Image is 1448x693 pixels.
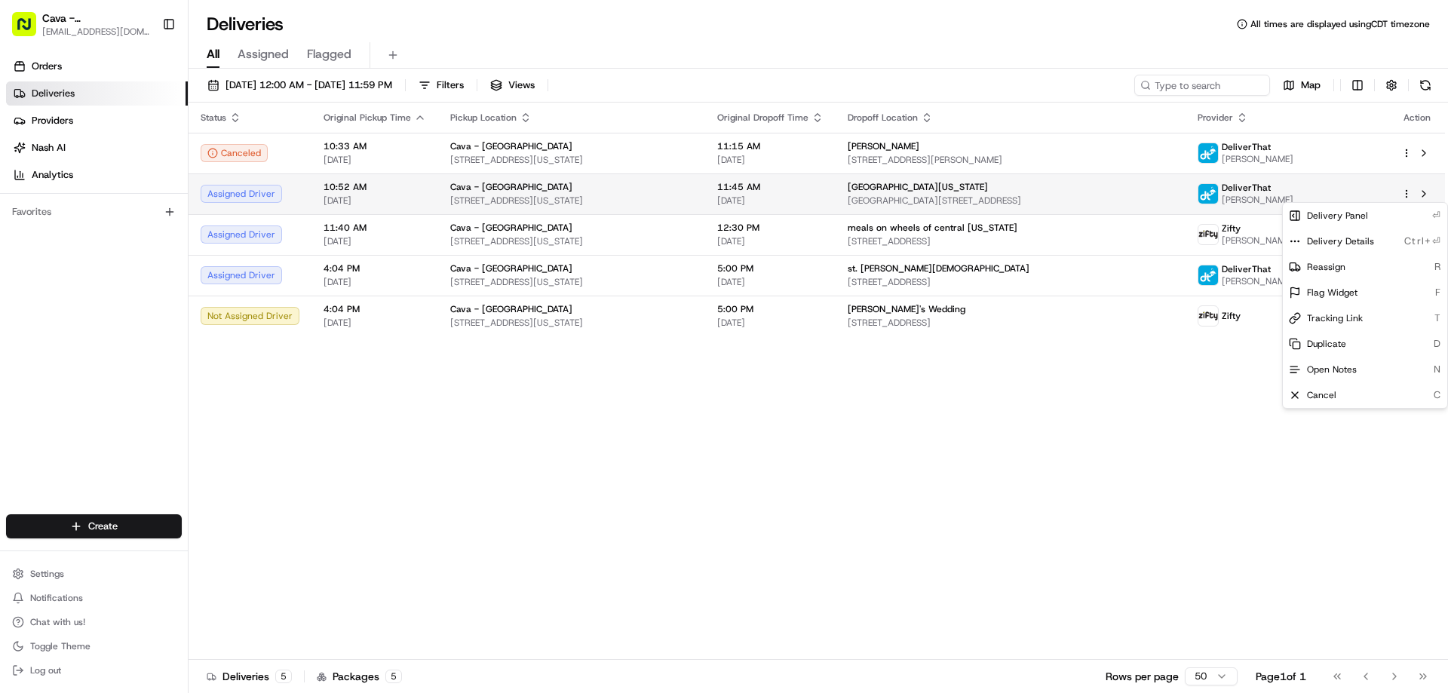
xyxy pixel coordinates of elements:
[1307,389,1336,401] span: Cancel
[47,234,122,246] span: [PERSON_NAME]
[1434,311,1441,325] span: T
[125,234,130,246] span: •
[234,193,275,211] button: See all
[32,144,59,171] img: 4920774857489_3d7f54699973ba98c624_72.jpg
[1432,209,1441,222] span: ⏎
[1434,337,1441,351] span: D
[1307,312,1363,324] span: Tracking Link
[1434,260,1441,274] span: R
[1307,287,1357,299] span: Flag Widget
[1307,338,1346,350] span: Duplicate
[256,149,275,167] button: Start new chat
[15,144,42,171] img: 1736555255976-a54dd68f-1ca7-489b-9aae-adbdc363a1c4
[15,15,45,45] img: Nash
[39,97,249,113] input: Clear
[15,298,27,310] div: 📗
[30,296,115,311] span: Knowledge Base
[1434,388,1441,402] span: C
[1307,235,1374,247] span: Delivery Details
[1307,261,1345,273] span: Reassign
[106,333,183,345] a: Powered byPylon
[121,290,248,317] a: 💻API Documentation
[15,60,275,84] p: Welcome 👋
[150,333,183,345] span: Pylon
[1307,210,1368,222] span: Delivery Panel
[15,196,97,208] div: Past conversations
[68,144,247,159] div: Start new chat
[127,298,140,310] div: 💻
[143,296,242,311] span: API Documentation
[1404,235,1441,248] span: Ctrl+⏎
[15,219,39,244] img: Grace Nketiah
[1307,363,1357,376] span: Open Notes
[68,159,207,171] div: We're available if you need us!
[1434,363,1441,376] span: N
[30,235,42,247] img: 1736555255976-a54dd68f-1ca7-489b-9aae-adbdc363a1c4
[1435,286,1441,299] span: F
[133,234,164,246] span: [DATE]
[9,290,121,317] a: 📗Knowledge Base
